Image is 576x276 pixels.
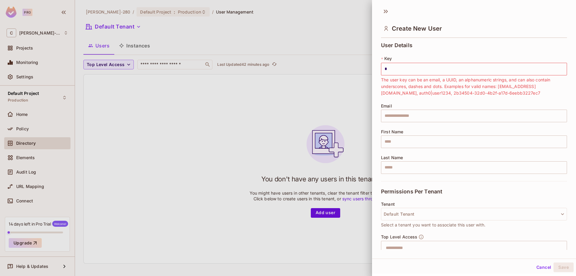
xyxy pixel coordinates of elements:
span: Email [381,104,392,108]
button: Open [564,247,565,248]
span: Key [384,56,392,61]
span: Create New User [392,25,442,32]
span: Top Level Access [381,235,417,239]
span: The user key can be an email, a UUID, an alphanumeric strings, and can also contain underscores, ... [381,77,567,96]
span: Tenant [381,202,395,207]
span: First Name [381,129,403,134]
button: Default Tenant [381,208,567,220]
button: Save [553,262,574,272]
span: Select a tenant you want to associate this user with. [381,222,485,228]
span: User Details [381,42,412,48]
span: Last Name [381,155,403,160]
span: Permissions Per Tenant [381,189,442,195]
button: Cancel [534,262,553,272]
